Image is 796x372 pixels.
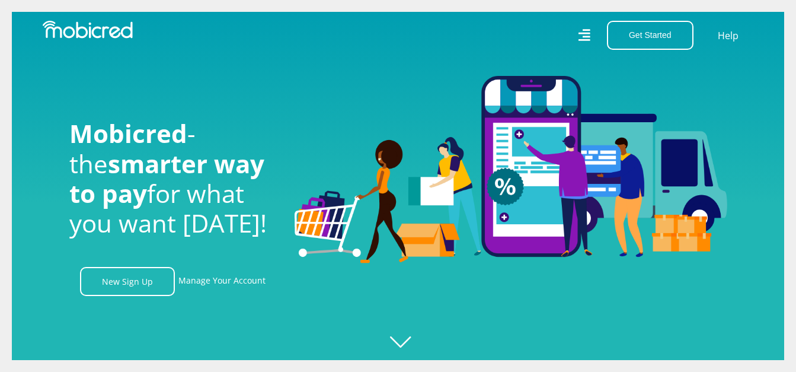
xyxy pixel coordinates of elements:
a: Manage Your Account [178,267,266,296]
button: Get Started [607,21,693,50]
span: smarter way to pay [69,147,264,210]
a: New Sign Up [80,267,175,296]
h1: - the for what you want [DATE]! [69,119,277,239]
a: Help [717,28,739,43]
img: Welcome to Mobicred [295,76,727,263]
span: Mobicred [69,116,187,150]
img: Mobicred [43,21,133,39]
